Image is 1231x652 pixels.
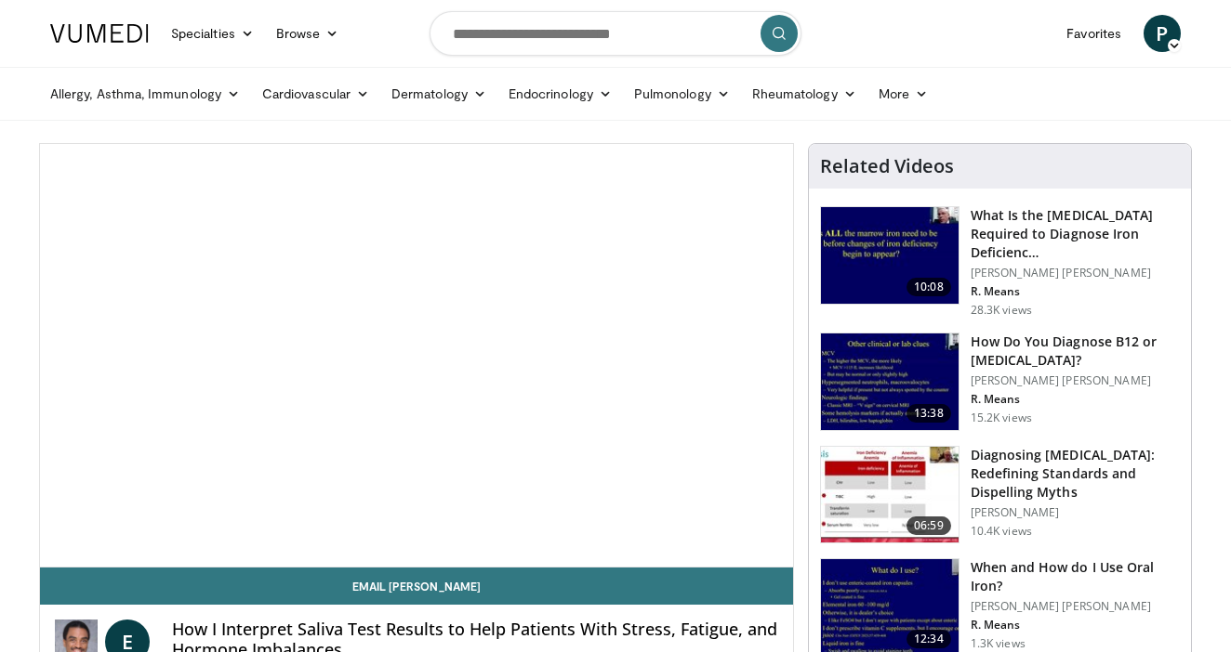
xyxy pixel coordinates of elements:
h3: Diagnosing [MEDICAL_DATA]: Redefining Standards and Dispelling Myths [971,446,1180,502]
a: Browse [265,15,351,52]
a: P [1144,15,1181,52]
p: 1.3K views [971,636,1026,651]
p: [PERSON_NAME] [PERSON_NAME] [971,373,1180,388]
a: Specialties [160,15,265,52]
a: 06:59 Diagnosing [MEDICAL_DATA]: Redefining Standards and Dispelling Myths [PERSON_NAME] 10.4K views [820,446,1180,544]
img: f7929ac2-4813-417a-bcb3-dbabb01c513c.150x105_q85_crop-smart_upscale.jpg [821,447,959,543]
p: 28.3K views [971,303,1032,318]
p: R. Means [971,392,1180,407]
span: 06:59 [907,516,951,535]
a: Rheumatology [741,75,867,112]
a: Email [PERSON_NAME] [40,567,793,605]
p: [PERSON_NAME] [PERSON_NAME] [971,266,1180,280]
h3: What Is the [MEDICAL_DATA] Required to Diagnose Iron Deficienc… [971,206,1180,262]
a: 10:08 What Is the [MEDICAL_DATA] Required to Diagnose Iron Deficienc… [PERSON_NAME] [PERSON_NAME]... [820,206,1180,318]
span: 12:34 [907,630,951,648]
h4: Related Videos [820,155,954,177]
a: Cardiovascular [251,75,380,112]
span: 10:08 [907,278,951,296]
p: 10.4K views [971,524,1032,539]
input: Search topics, interventions [430,11,801,56]
video-js: Video Player [40,144,793,567]
a: Allergy, Asthma, Immunology [39,75,251,112]
a: Dermatology [380,75,497,112]
a: 13:38 How Do You Diagnose B12 or [MEDICAL_DATA]? [PERSON_NAME] [PERSON_NAME] R. Means 15.2K views [820,333,1180,431]
p: 15.2K views [971,411,1032,425]
a: Favorites [1055,15,1132,52]
h3: How Do You Diagnose B12 or [MEDICAL_DATA]? [971,333,1180,370]
img: 172d2151-0bab-4046-8dbc-7c25e5ef1d9f.150x105_q85_crop-smart_upscale.jpg [821,333,959,430]
h3: When and How do I Use Oral Iron? [971,558,1180,595]
a: Endocrinology [497,75,623,112]
a: More [867,75,939,112]
p: [PERSON_NAME] [971,505,1180,520]
p: [PERSON_NAME] [PERSON_NAME] [971,599,1180,614]
a: Pulmonology [623,75,741,112]
span: 13:38 [907,404,951,423]
img: VuMedi Logo [50,24,149,43]
img: 15adaf35-b496-4260-9f93-ea8e29d3ece7.150x105_q85_crop-smart_upscale.jpg [821,207,959,304]
p: R. Means [971,618,1180,632]
p: R. Means [971,284,1180,299]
